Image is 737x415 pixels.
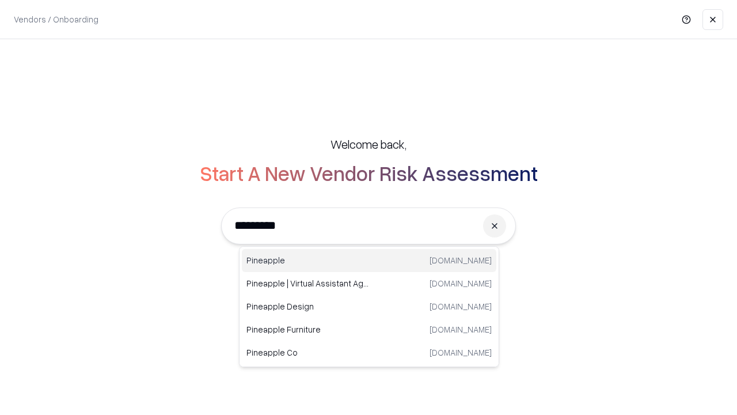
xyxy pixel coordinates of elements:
[14,13,98,25] p: Vendors / Onboarding
[430,346,492,359] p: [DOMAIN_NAME]
[246,323,369,335] p: Pineapple Furniture
[246,277,369,289] p: Pineapple | Virtual Assistant Agency
[430,300,492,312] p: [DOMAIN_NAME]
[246,346,369,359] p: Pineapple Co
[246,254,369,266] p: Pineapple
[430,277,492,289] p: [DOMAIN_NAME]
[239,246,499,367] div: Suggestions
[200,161,538,184] h2: Start A New Vendor Risk Assessment
[430,323,492,335] p: [DOMAIN_NAME]
[246,300,369,312] p: Pineapple Design
[430,254,492,266] p: [DOMAIN_NAME]
[330,136,407,152] h5: Welcome back,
